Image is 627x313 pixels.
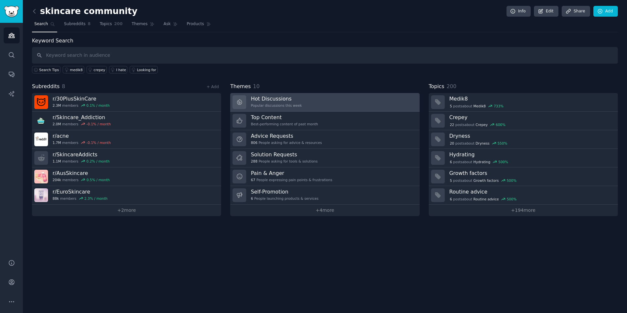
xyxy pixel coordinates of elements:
[53,140,61,145] span: 1.7M
[449,178,517,183] div: post s about
[53,140,111,145] div: members
[116,68,126,72] div: I hate
[32,83,60,91] span: Subreddits
[494,104,504,108] div: 733 %
[251,178,332,182] div: People expressing pain points & frustrations
[84,196,107,201] div: 2.3 % / month
[87,159,110,164] div: 0.2 % / month
[251,178,255,182] span: 67
[39,68,59,72] span: Search Tips
[450,104,452,108] span: 5
[34,95,48,109] img: 30PlusSkinCare
[450,197,452,201] span: 6
[251,159,257,164] span: 288
[449,188,613,195] h3: Routine advice
[53,114,111,121] h3: r/ Skincare_Addiction
[4,6,19,17] img: GummySearch logo
[164,21,171,27] span: Ask
[32,47,618,64] input: Keyword search in audience
[474,178,499,183] span: Growth factors
[429,186,618,205] a: Routine advice6postsaboutRoutine advice500%
[53,151,110,158] h3: r/ SkincareAddicts
[429,205,618,216] a: +194more
[53,103,61,108] span: 2.3M
[53,178,61,182] span: 204k
[449,133,613,139] h3: Dryness
[53,170,110,177] h3: r/ AusSkincare
[32,19,57,32] a: Search
[253,83,260,89] span: 10
[230,83,251,91] span: Themes
[474,104,486,108] span: Medik8
[87,66,107,73] a: crepey
[32,112,221,130] a: r/Skincare_Addiction2.0Mmembers-0.1% / month
[64,21,86,27] span: Subreddits
[230,112,419,130] a: Top ContentBest-performing content of past month
[534,6,558,17] a: Edit
[449,196,517,202] div: post s about
[251,133,322,139] h3: Advice Requests
[53,196,107,201] div: members
[475,141,490,146] span: Dryness
[251,170,332,177] h3: Pain & Anger
[475,122,488,127] span: Crepey
[497,141,507,146] div: 550 %
[251,140,322,145] div: People asking for advice & resources
[429,149,618,167] a: Hydrating6postsaboutHydrating500%
[562,6,590,17] a: Share
[449,95,613,102] h3: Medik8
[449,159,509,165] div: post s about
[87,122,111,126] div: -0.1 % / month
[449,122,506,128] div: post s about
[88,21,91,27] span: 8
[87,178,110,182] div: 0.5 % / month
[32,66,60,73] button: Search Tips
[53,122,61,126] span: 2.0M
[32,149,221,167] a: r/SkincareAddicts1.1Mmembers0.2% / month
[87,103,110,108] div: 0.1 % / month
[34,133,48,146] img: acne
[230,167,419,186] a: Pain & Anger67People expressing pain points & frustrations
[53,122,111,126] div: members
[450,122,454,127] span: 22
[429,130,618,149] a: Dryness20postsaboutDryness550%
[53,159,61,164] span: 1.1M
[474,197,499,201] span: Routine advice
[593,6,618,17] a: Add
[230,149,419,167] a: Solution Requests288People asking for tools & solutions
[53,159,110,164] div: members
[450,178,452,183] span: 5
[32,167,221,186] a: r/AusSkincare204kmembers0.5% / month
[446,83,456,89] span: 200
[429,83,444,91] span: Topics
[187,21,204,27] span: Products
[32,6,137,17] h2: skincare community
[449,103,504,109] div: post s about
[32,130,221,149] a: r/acne1.7Mmembers-0.1% / month
[132,21,148,27] span: Themes
[53,196,59,201] span: 88k
[498,160,508,164] div: 500 %
[449,114,613,121] h3: Crepey
[32,186,221,205] a: r/EuroSkincare88kmembers2.3% / month
[206,85,219,89] a: + Add
[70,68,83,72] div: medik8
[32,93,221,112] a: r/30PlusSkinCare2.3Mmembers0.1% / month
[251,103,302,108] div: Popular discussions this week
[251,95,302,102] h3: Hot Discussions
[32,205,221,216] a: +2more
[94,68,105,72] div: crepey
[251,196,253,201] span: 6
[474,160,490,164] span: Hydrating
[449,140,508,146] div: post s about
[429,93,618,112] a: Medik85postsaboutMedik8733%
[63,66,84,73] a: medik8
[97,19,125,32] a: Topics200
[53,95,110,102] h3: r/ 30PlusSkinCare
[506,6,531,17] a: Info
[230,130,419,149] a: Advice Requests806People asking for advice & resources
[62,83,65,89] span: 8
[251,151,317,158] h3: Solution Requests
[53,103,110,108] div: members
[450,141,454,146] span: 20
